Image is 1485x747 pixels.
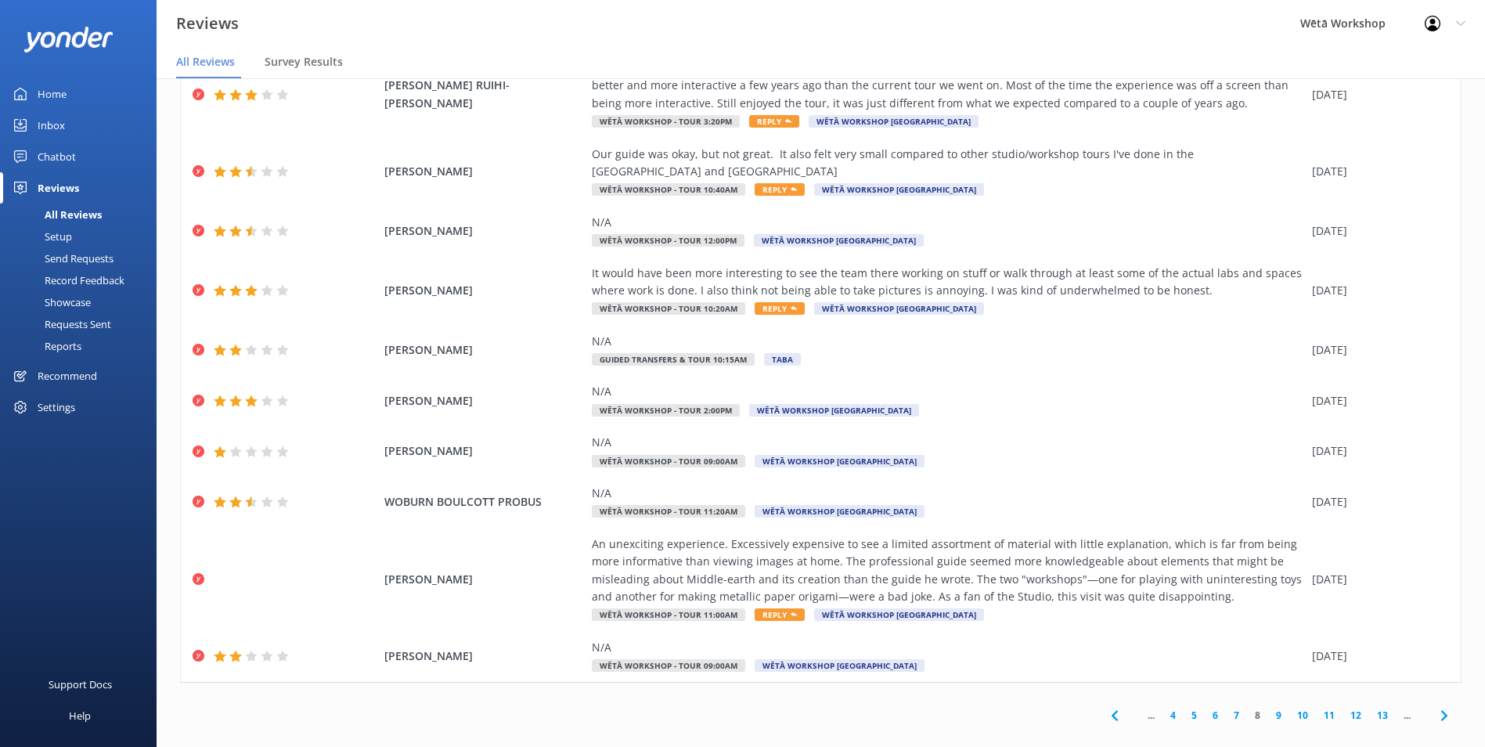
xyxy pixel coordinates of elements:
[384,282,584,299] span: [PERSON_NAME]
[384,77,584,112] span: [PERSON_NAME] RUIHI-[PERSON_NAME]
[755,302,805,315] span: Reply
[384,648,584,665] span: [PERSON_NAME]
[1247,708,1268,723] a: 8
[809,115,979,128] span: Wētā Workshop [GEOGRAPHIC_DATA]
[9,226,157,247] a: Setup
[38,360,97,392] div: Recommend
[9,204,102,226] div: All Reviews
[1226,708,1247,723] a: 7
[592,383,1304,400] div: N/A
[384,493,584,511] span: WOBURN BOULCOTT PROBUS
[814,608,984,621] span: Wētā Workshop [GEOGRAPHIC_DATA]
[1312,86,1441,103] div: [DATE]
[9,226,72,247] div: Setup
[1369,708,1396,723] a: 13
[1312,282,1441,299] div: [DATE]
[1312,493,1441,511] div: [DATE]
[9,247,157,269] a: Send Requests
[1312,222,1441,240] div: [DATE]
[755,183,805,196] span: Reply
[764,353,801,366] span: TABA
[749,404,919,417] span: Wētā Workshop [GEOGRAPHIC_DATA]
[38,172,79,204] div: Reviews
[755,455,925,467] span: Wētā Workshop [GEOGRAPHIC_DATA]
[592,505,745,518] span: Wētā Workshop - Tour 11:20am
[592,214,1304,231] div: N/A
[38,392,75,423] div: Settings
[49,669,112,700] div: Support Docs
[9,313,111,335] div: Requests Sent
[592,639,1304,656] div: N/A
[1268,708,1289,723] a: 9
[9,291,91,313] div: Showcase
[384,341,584,359] span: [PERSON_NAME]
[1162,708,1184,723] a: 4
[592,434,1304,451] div: N/A
[384,222,584,240] span: [PERSON_NAME]
[592,536,1304,606] div: An unexciting experience. Excessively expensive to see a limited assortment of material with litt...
[592,404,740,417] span: Wētā Workshop - Tour 2:00pm
[384,571,584,588] span: [PERSON_NAME]
[9,269,157,291] a: Record Feedback
[23,27,114,52] img: yonder-white-logo.png
[592,146,1304,181] div: Our guide was okay, but not great. It also felt very small compared to other studio/workshop tour...
[592,659,745,672] span: Wētā Workshop - Tour 09:00am
[384,392,584,410] span: [PERSON_NAME]
[592,234,744,247] span: Wētā Workshop - Tour 12:00pm
[814,183,984,196] span: Wētā Workshop [GEOGRAPHIC_DATA]
[592,183,745,196] span: Wētā Workshop - Tour 10:40am
[1205,708,1226,723] a: 6
[9,335,81,357] div: Reports
[592,333,1304,350] div: N/A
[1140,708,1162,723] span: ...
[1312,163,1441,180] div: [DATE]
[592,608,745,621] span: Wētā Workshop - Tour 11:00am
[176,11,239,36] h3: Reviews
[1312,571,1441,588] div: [DATE]
[592,302,745,315] span: Wētā Workshop - Tour 10:20am
[1343,708,1369,723] a: 12
[755,505,925,518] span: Wētā Workshop [GEOGRAPHIC_DATA]
[9,204,157,226] a: All Reviews
[755,608,805,621] span: Reply
[749,115,799,128] span: Reply
[1396,708,1418,723] span: ...
[592,60,1304,112] div: [PERSON_NAME] enjoyed his visit to weta workshop tour. Husband and daughter went on a tour a few ...
[176,54,235,70] span: All Reviews
[9,247,114,269] div: Send Requests
[1312,392,1441,410] div: [DATE]
[384,163,584,180] span: [PERSON_NAME]
[755,659,925,672] span: Wētā Workshop [GEOGRAPHIC_DATA]
[1312,648,1441,665] div: [DATE]
[38,110,65,141] div: Inbox
[1184,708,1205,723] a: 5
[9,291,157,313] a: Showcase
[384,442,584,460] span: [PERSON_NAME]
[265,54,343,70] span: Survey Results
[754,234,924,247] span: Wētā Workshop [GEOGRAPHIC_DATA]
[592,455,745,467] span: Wētā Workshop - Tour 09:00am
[9,335,157,357] a: Reports
[1312,442,1441,460] div: [DATE]
[592,265,1304,300] div: It would have been more interesting to see the team there working on stuff or walk through at lea...
[814,302,984,315] span: Wētā Workshop [GEOGRAPHIC_DATA]
[38,141,76,172] div: Chatbot
[1289,708,1316,723] a: 10
[1312,341,1441,359] div: [DATE]
[592,115,740,128] span: Wētā Workshop - Tour 3:20pm
[1316,708,1343,723] a: 11
[38,78,67,110] div: Home
[9,313,157,335] a: Requests Sent
[592,485,1304,502] div: N/A
[9,269,124,291] div: Record Feedback
[69,700,91,731] div: Help
[592,353,755,366] span: Guided Transfers & Tour 10:15am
